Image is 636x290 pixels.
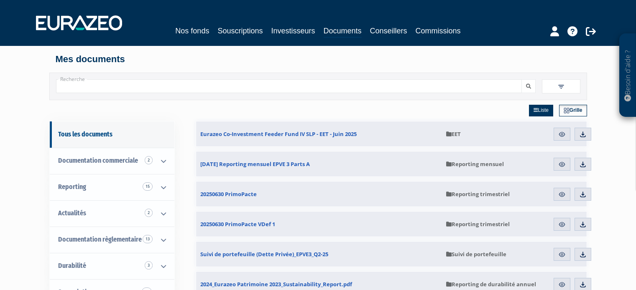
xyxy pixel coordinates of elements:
a: Commissions [416,25,461,37]
span: 2024_Eurazeo Patrimoine 2023_Sustainability_Report.pdf [200,280,352,288]
span: Documentation règlementaire [58,235,142,243]
span: Durabilité [58,262,86,270]
a: Grille [559,105,587,116]
a: Souscriptions [217,25,263,37]
span: Documentation commerciale [58,156,138,164]
a: Tous les documents [50,121,174,148]
a: Liste [529,105,553,116]
span: 20250630 PrimoPacte VDef 1 [200,220,275,228]
a: Reporting 15 [50,174,174,200]
a: Documentation règlementaire 13 [50,227,174,253]
span: 2 [145,156,153,164]
a: [DATE] Reporting mensuel EPVE 3 Parts A [196,151,442,177]
img: download.svg [579,191,587,198]
span: 20250630 PrimoPacte [200,190,257,198]
span: [DATE] Reporting mensuel EPVE 3 Parts A [200,160,310,168]
img: filter.svg [557,83,565,91]
span: 3 [145,261,153,270]
img: eye.svg [558,191,566,198]
img: eye.svg [558,221,566,228]
span: Reporting [58,183,86,191]
span: Suivi de portefeuille [446,250,506,258]
img: eye.svg [558,161,566,168]
a: Investisseurs [271,25,315,37]
p: Besoin d'aide ? [623,38,633,113]
input: Recherche [56,79,522,93]
span: 15 [143,182,153,191]
h4: Mes documents [56,54,581,64]
span: Reporting trimestriel [446,220,510,228]
img: download.svg [579,281,587,288]
img: 1732889491-logotype_eurazeo_blanc_rvb.png [36,15,122,30]
span: Eurazeo Co-Investment Feeder Fund IV SLP - EET - Juin 2025 [200,130,357,138]
a: Durabilité 3 [50,253,174,279]
a: Suivi de portefeuille (Dette Privée)_EPVE3_Q2-25 [196,242,442,267]
span: Reporting trimestriel [446,190,510,198]
img: eye.svg [558,281,566,288]
span: Reporting mensuel [446,160,504,168]
span: 13 [143,235,153,243]
span: 2 [145,209,153,217]
img: download.svg [579,131,587,138]
span: Suivi de portefeuille (Dette Privée)_EPVE3_Q2-25 [200,250,328,258]
span: Actualités [58,209,86,217]
span: Reporting de durabilité annuel [446,280,536,288]
a: 20250630 PrimoPacte VDef 1 [196,212,442,237]
img: eye.svg [558,131,566,138]
a: Conseillers [370,25,407,37]
a: Nos fonds [175,25,209,37]
img: grid.svg [564,108,570,113]
img: download.svg [579,251,587,258]
a: 20250630 PrimoPacte [196,182,442,207]
img: download.svg [579,161,587,168]
img: eye.svg [558,251,566,258]
a: Eurazeo Co-Investment Feeder Fund IV SLP - EET - Juin 2025 [196,121,442,146]
a: Documents [324,25,362,38]
img: download.svg [579,221,587,228]
a: Documentation commerciale 2 [50,148,174,174]
a: Actualités 2 [50,200,174,227]
span: EET [446,130,461,138]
